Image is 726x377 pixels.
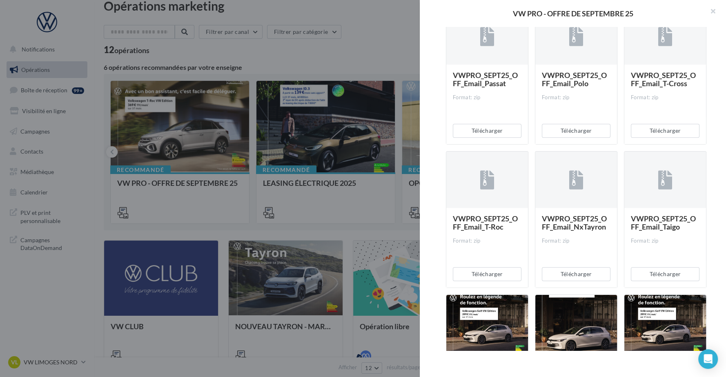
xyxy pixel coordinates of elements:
[542,124,610,138] button: Télécharger
[542,214,607,231] span: VWPRO_SEPT25_OFF_Email_NxTayron
[453,214,518,231] span: VWPRO_SEPT25_OFF_Email_T-Roc
[631,214,696,231] span: VWPRO_SEPT25_OFF_Email_Taigo
[542,94,610,101] div: Format: zip
[631,267,699,281] button: Télécharger
[542,71,607,88] span: VWPRO_SEPT25_OFF_Email_Polo
[542,267,610,281] button: Télécharger
[698,349,718,369] div: Open Intercom Messenger
[453,71,518,88] span: VWPRO_SEPT25_OFF_Email_Passat
[453,94,521,101] div: Format: zip
[542,237,610,245] div: Format: zip
[631,237,699,245] div: Format: zip
[631,71,696,88] span: VWPRO_SEPT25_OFF_Email_T-Cross
[453,237,521,245] div: Format: zip
[631,124,699,138] button: Télécharger
[453,267,521,281] button: Télécharger
[433,10,713,17] div: VW PRO - OFFRE DE SEPTEMBRE 25
[453,124,521,138] button: Télécharger
[631,94,699,101] div: Format: zip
